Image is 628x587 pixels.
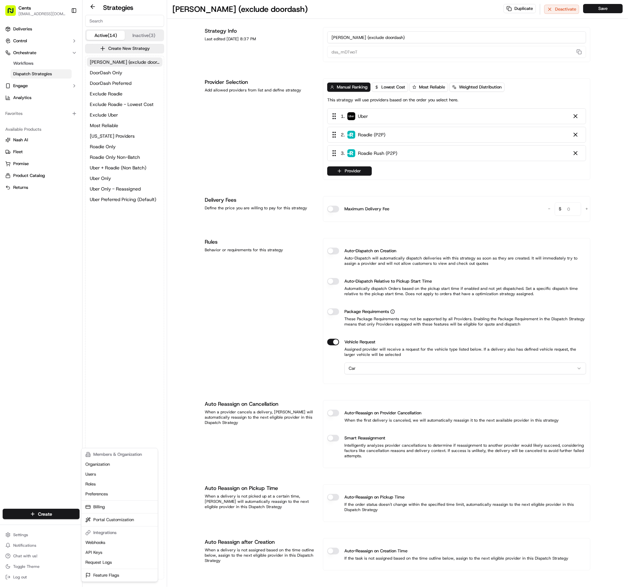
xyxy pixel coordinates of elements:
[13,102,18,108] img: 1736555255976-a54dd68f-1ca7-489b-9aae-adbdc363a1c4
[7,63,18,75] img: 1736555255976-a54dd68f-1ca7-489b-9aae-adbdc363a1c4
[20,120,53,125] span: [PERSON_NAME]
[83,515,157,525] a: Portal Customization
[83,538,157,548] a: Webhooks
[13,120,18,125] img: 1736555255976-a54dd68f-1ca7-489b-9aae-adbdc363a1c4
[20,102,53,107] span: [PERSON_NAME]
[83,450,157,460] div: Members & Organization
[7,148,12,153] div: 📗
[102,84,120,92] button: See all
[7,26,120,37] p: Welcome 👋
[83,489,157,499] a: Preferences
[83,570,157,580] a: Feature Flags
[66,163,80,168] span: Pylon
[56,148,61,153] div: 💻
[83,528,157,538] div: Integrations
[17,42,119,49] input: Got a question? Start typing here...
[13,147,51,154] span: Knowledge Base
[7,114,17,124] img: Masood Aslam
[112,65,120,73] button: Start new chat
[55,102,57,107] span: •
[83,479,157,489] a: Roles
[55,120,57,125] span: •
[83,469,157,479] a: Users
[58,102,72,107] span: [DATE]
[14,63,26,75] img: 1738778727109-b901c2ba-d612-49f7-a14d-d897ce62d23f
[30,63,108,69] div: Start new chat
[53,145,109,156] a: 💻API Documentation
[83,460,157,469] a: Organization
[83,548,157,558] a: API Keys
[7,96,17,106] img: Grace Nketiah
[83,502,157,512] a: Billing
[58,120,72,125] span: [DATE]
[7,6,20,19] img: Nash
[47,163,80,168] a: Powered byPylon
[30,69,91,75] div: We're available if you need us!
[4,145,53,156] a: 📗Knowledge Base
[62,147,106,154] span: API Documentation
[7,86,44,91] div: Past conversations
[83,558,157,568] a: Request Logs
